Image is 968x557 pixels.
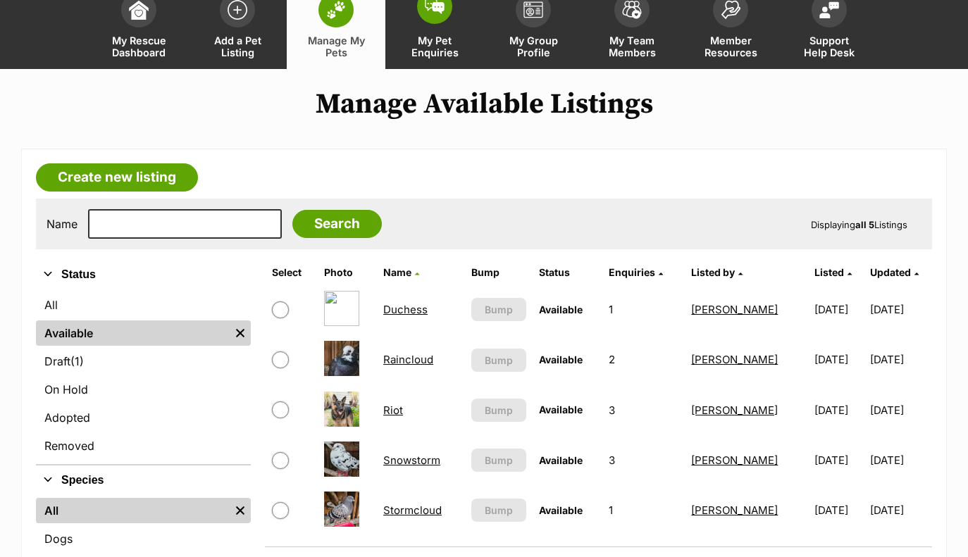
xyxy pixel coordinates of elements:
[36,377,251,402] a: On Hold
[485,353,513,368] span: Bump
[533,261,602,284] th: Status
[36,292,251,318] a: All
[539,403,583,415] span: Available
[383,266,411,278] span: Name
[466,261,532,284] th: Bump
[36,433,251,458] a: Removed
[36,405,251,430] a: Adopted
[870,266,919,278] a: Updated
[485,503,513,518] span: Bump
[523,1,543,18] img: group-profile-icon-3fa3cf56718a62981997c0bc7e787c4b2cf8bcc04b72c1350f741eb67cf2f40e.svg
[870,436,931,484] td: [DATE]
[304,35,368,58] span: Manage My Pets
[609,266,655,278] span: translation missing: en.admin.listings.index.attributes.enquiries
[603,386,684,434] td: 3
[36,289,251,464] div: Status
[603,486,684,534] td: 1
[814,266,852,278] a: Listed
[292,210,382,238] input: Search
[809,436,869,484] td: [DATE]
[36,320,230,346] a: Available
[471,499,526,522] button: Bump
[36,498,230,523] a: All
[206,35,269,58] span: Add a Pet Listing
[539,303,583,315] span: Available
[691,503,778,517] a: [PERSON_NAME]
[326,1,346,19] img: manage-my-pets-icon-02211641906a0b7f246fdf0571729dbe1e7629f14944591b6c1af311fb30b64b.svg
[809,335,869,384] td: [DATE]
[383,266,419,278] a: Name
[318,261,376,284] th: Photo
[855,219,874,230] strong: all 5
[814,266,844,278] span: Listed
[36,471,251,489] button: Species
[383,403,403,417] a: Riot
[798,35,861,58] span: Support Help Desk
[870,335,931,384] td: [DATE]
[809,285,869,334] td: [DATE]
[622,1,642,19] img: team-members-icon-5396bd8760b3fe7c0b43da4ab00e1e3bb1a5d9ba89233759b79545d2d3fc5d0d.svg
[403,35,466,58] span: My Pet Enquiries
[485,453,513,468] span: Bump
[603,436,684,484] td: 3
[600,35,664,58] span: My Team Members
[485,302,513,317] span: Bump
[539,504,583,516] span: Available
[870,386,931,434] td: [DATE]
[36,526,251,551] a: Dogs
[603,285,684,334] td: 1
[811,219,907,230] span: Displaying Listings
[70,353,84,370] span: (1)
[383,453,440,467] a: Snowstorm
[485,403,513,418] span: Bump
[809,486,869,534] td: [DATE]
[691,403,778,417] a: [PERSON_NAME]
[471,298,526,321] button: Bump
[471,349,526,372] button: Bump
[266,261,317,284] th: Select
[603,335,684,384] td: 2
[502,35,565,58] span: My Group Profile
[230,320,251,346] a: Remove filter
[46,218,77,230] label: Name
[107,35,170,58] span: My Rescue Dashboard
[471,399,526,422] button: Bump
[809,386,869,434] td: [DATE]
[609,266,663,278] a: Enquiries
[691,353,778,366] a: [PERSON_NAME]
[870,486,931,534] td: [DATE]
[471,449,526,472] button: Bump
[36,265,251,284] button: Status
[36,349,251,374] a: Draft
[691,266,735,278] span: Listed by
[383,503,442,517] a: Stormcloud
[819,1,839,18] img: help-desk-icon-fdf02630f3aa405de69fd3d07c3f3aa587a6932b1a1747fa1d2bba05be0121f9.svg
[383,303,428,316] a: Duchess
[691,303,778,316] a: [PERSON_NAME]
[383,353,433,366] a: Raincloud
[36,163,198,192] a: Create new listing
[699,35,762,58] span: Member Resources
[870,266,911,278] span: Updated
[691,266,743,278] a: Listed by
[230,498,251,523] a: Remove filter
[870,285,931,334] td: [DATE]
[539,353,583,365] span: Available
[691,453,778,467] a: [PERSON_NAME]
[539,454,583,466] span: Available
